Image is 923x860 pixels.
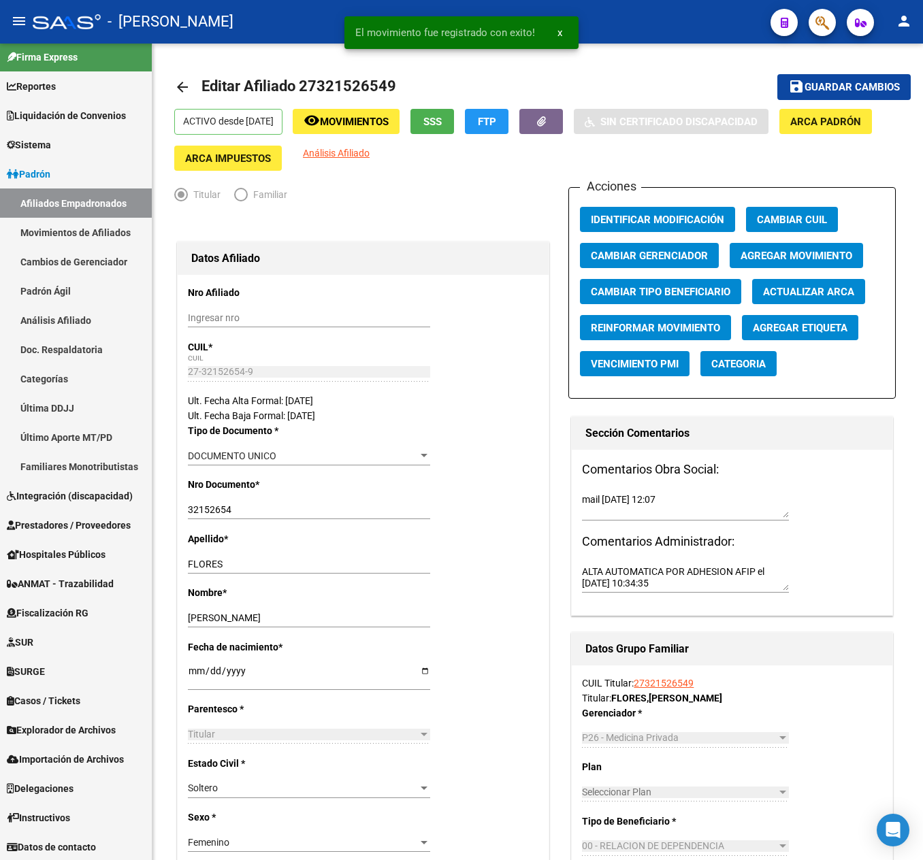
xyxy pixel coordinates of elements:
span: Integración (discapacidad) [7,489,133,503]
span: Sistema [7,137,51,152]
button: Actualizar ARCA [752,279,865,304]
mat-icon: save [788,78,805,95]
p: Gerenciador * [582,706,685,721]
span: Liquidación de Convenios [7,108,126,123]
span: Cambiar Gerenciador [591,250,708,262]
div: Open Intercom Messenger [877,814,909,846]
button: Identificar Modificación [580,207,735,232]
p: Tipo de Documento * [188,423,293,438]
span: ARCA Impuestos [185,152,271,165]
p: CUIL [188,340,293,354]
a: 27321526549 [634,678,694,689]
span: Delegaciones [7,781,74,796]
span: Prestadores / Proveedores [7,518,131,533]
span: Casos / Tickets [7,693,80,708]
p: Plan [582,759,685,774]
span: Titular [188,187,221,202]
span: Firma Express [7,50,78,65]
span: Actualizar ARCA [763,286,854,298]
span: Seleccionar Plan [582,787,777,798]
h3: Comentarios Obra Social: [582,460,882,479]
button: Categoria [700,351,777,376]
p: Nombre [188,585,293,600]
span: DOCUMENTO UNICO [188,450,276,461]
span: Agregar Etiqueta [753,322,847,334]
span: SUR [7,635,33,650]
mat-icon: person [896,13,912,29]
h1: Datos Grupo Familiar [585,638,879,660]
button: Sin Certificado Discapacidad [574,109,768,134]
h1: Sección Comentarios [585,423,879,444]
button: ARCA Padrón [779,109,872,134]
button: Guardar cambios [777,74,911,99]
span: , [647,693,649,704]
div: Ult. Fecha Alta Formal: [DATE] [188,393,538,408]
span: Categoria [711,358,766,370]
button: Movimientos [293,109,400,134]
span: FTP [478,116,496,128]
strong: FLORES [PERSON_NAME] [611,693,722,704]
mat-icon: menu [11,13,27,29]
span: Femenino [188,837,229,848]
span: 00 - RELACION DE DEPENDENCIA [582,840,724,851]
p: Tipo de Beneficiario * [582,814,685,829]
span: Hospitales Públicos [7,547,106,562]
span: - [PERSON_NAME] [108,7,233,37]
h3: Comentarios Administrador: [582,532,882,551]
mat-icon: arrow_back [174,79,191,95]
span: Identificar Modificación [591,214,724,226]
span: Explorador de Archivos [7,723,116,738]
button: Reinformar Movimiento [580,315,731,340]
button: FTP [465,109,508,134]
span: ANMAT - Trazabilidad [7,576,114,591]
span: Vencimiento PMI [591,358,679,370]
p: Parentesco * [188,701,293,716]
span: SSS [423,116,442,128]
span: Movimientos [320,116,389,128]
mat-icon: remove_red_eye [304,112,320,129]
span: ARCA Padrón [790,116,861,128]
button: Vencimiento PMI [580,351,690,376]
button: ARCA Impuestos [174,146,282,171]
button: Cambiar Gerenciador [580,243,719,268]
span: Reportes [7,79,56,94]
span: Cambiar CUIL [757,214,827,226]
span: Familiar [248,187,287,202]
div: CUIL Titular: Titular: [582,676,882,706]
h1: Datos Afiliado [191,248,535,269]
span: SURGE [7,664,45,679]
span: Sin Certificado Discapacidad [600,116,758,128]
button: Agregar Movimiento [730,243,863,268]
p: Apellido [188,531,293,546]
span: P26 - Medicina Privada [582,732,679,743]
p: Nro Documento [188,477,293,492]
p: ACTIVO desde [DATE] [174,109,282,135]
p: Nro Afiliado [188,285,293,300]
span: Agregar Movimiento [741,250,852,262]
p: Fecha de nacimiento [188,640,293,655]
button: Cambiar CUIL [746,207,838,232]
button: SSS [410,109,454,134]
div: Ult. Fecha Baja Formal: [DATE] [188,408,538,423]
span: Fiscalización RG [7,606,88,621]
span: Importación de Archivos [7,752,124,767]
span: El movimiento fue registrado con exito! [355,26,535,39]
span: Titular [188,729,215,740]
p: Sexo * [188,810,293,825]
p: Estado Civil * [188,756,293,771]
span: Cambiar Tipo Beneficiario [591,286,730,298]
button: Agregar Etiqueta [742,315,858,340]
span: Instructivos [7,810,70,825]
span: Soltero [188,782,218,793]
span: Padrón [7,167,50,182]
span: Datos de contacto [7,840,96,855]
button: Cambiar Tipo Beneficiario [580,279,741,304]
span: Reinformar Movimiento [591,322,720,334]
span: Guardar cambios [805,82,900,94]
span: x [557,27,562,39]
button: x [547,20,573,45]
mat-radio-group: Elija una opción [174,192,301,203]
span: Análisis Afiliado [303,148,370,159]
span: Editar Afiliado 27321526549 [201,78,396,95]
h3: Acciones [580,177,641,196]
